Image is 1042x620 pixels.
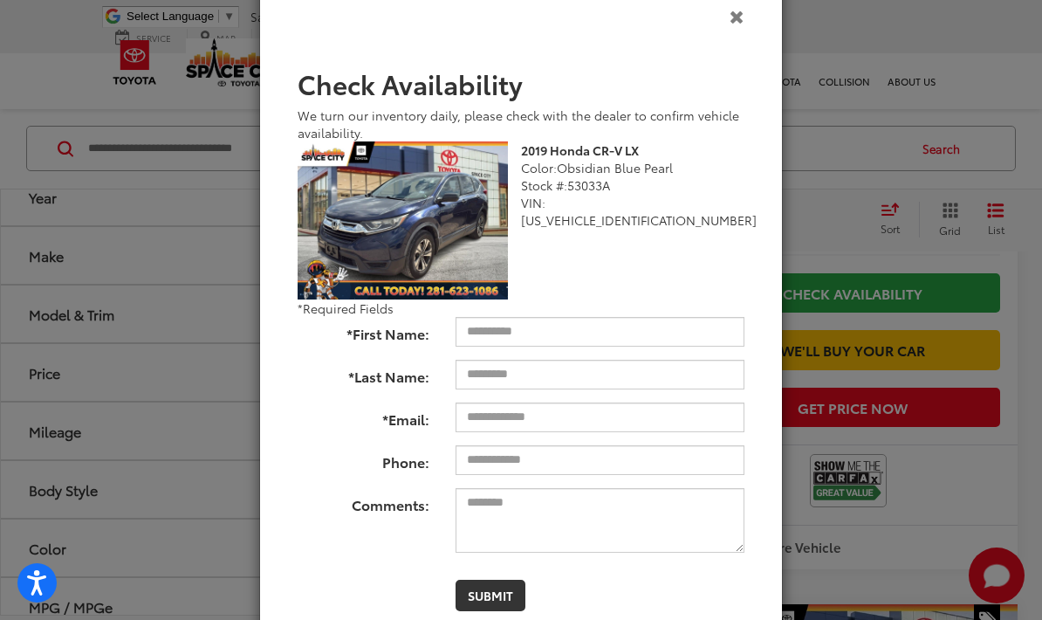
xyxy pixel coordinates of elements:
[298,300,394,317] span: *Required Fields
[298,69,744,98] h2: Check Availability
[567,176,610,194] span: 53033A
[557,159,673,176] span: Obsidian Blue Pearl
[284,445,442,472] label: Phone:
[456,580,525,611] button: Submit
[521,141,639,159] b: 2019 Honda CR-V LX
[284,488,442,515] label: Comments:
[730,7,744,25] button: Close
[521,211,757,229] span: [US_VEHICLE_IDENTIFICATION_NUMBER]
[298,141,508,300] img: 2019 Honda CR-V LX
[284,403,442,430] label: *Email:
[521,176,567,194] span: Stock #:
[521,194,545,211] span: VIN:
[521,159,557,176] span: Color:
[284,317,442,344] label: *First Name:
[298,107,744,141] div: We turn our inventory daily, please check with the dealer to confirm vehicle availability.
[284,360,442,387] label: *Last Name:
